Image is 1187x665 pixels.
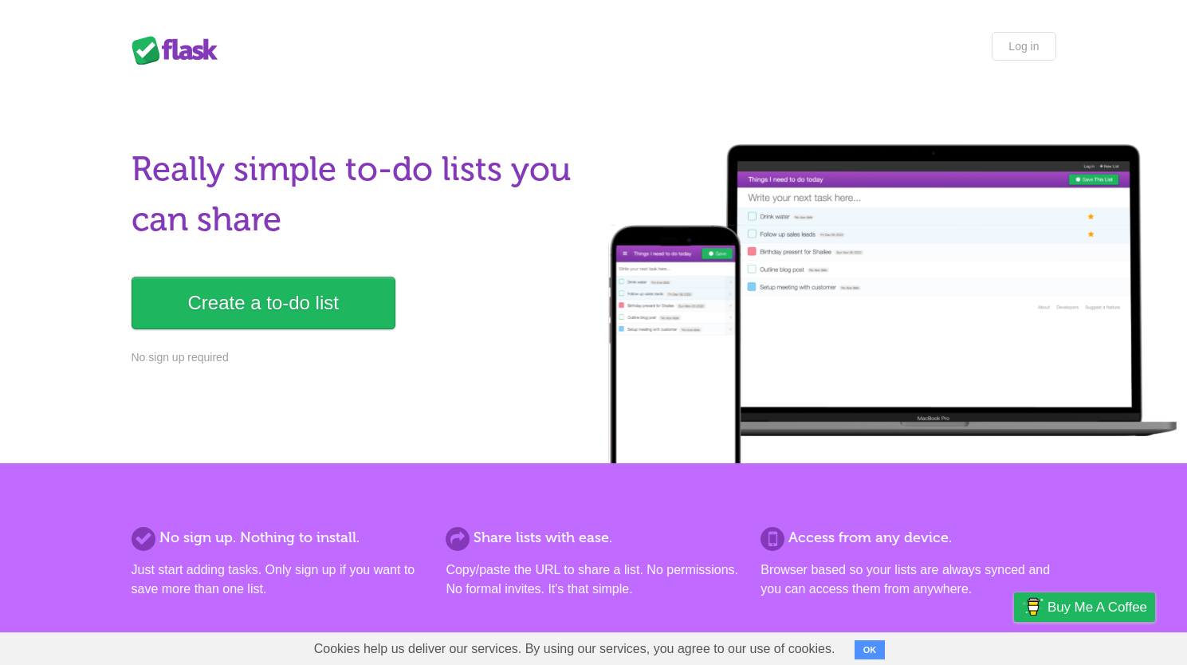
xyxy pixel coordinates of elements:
p: No sign up required [132,349,584,366]
img: Buy me a coffee [1022,593,1044,620]
p: Just start adding tasks. Only sign up if you want to save more than one list. [132,561,426,599]
h2: Share lists with ease. [446,527,741,549]
a: Log in [992,32,1055,61]
a: Create a to-do list [132,277,395,329]
h2: Access from any device. [761,527,1055,549]
span: Cookies help us deliver our services. By using our services, you agree to our use of cookies. [298,633,851,665]
span: Buy me a coffee [1047,593,1147,621]
h1: Really simple to-do lists you can share [132,144,584,245]
h2: No sign up. Nothing to install. [132,527,426,549]
a: Buy me a coffee [1014,592,1155,622]
div: Flask Lists [132,36,227,65]
button: OK [855,640,886,659]
p: Copy/paste the URL to share a list. No permissions. No formal invites. It's that simple. [446,561,741,599]
p: Browser based so your lists are always synced and you can access them from anywhere. [761,561,1055,599]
